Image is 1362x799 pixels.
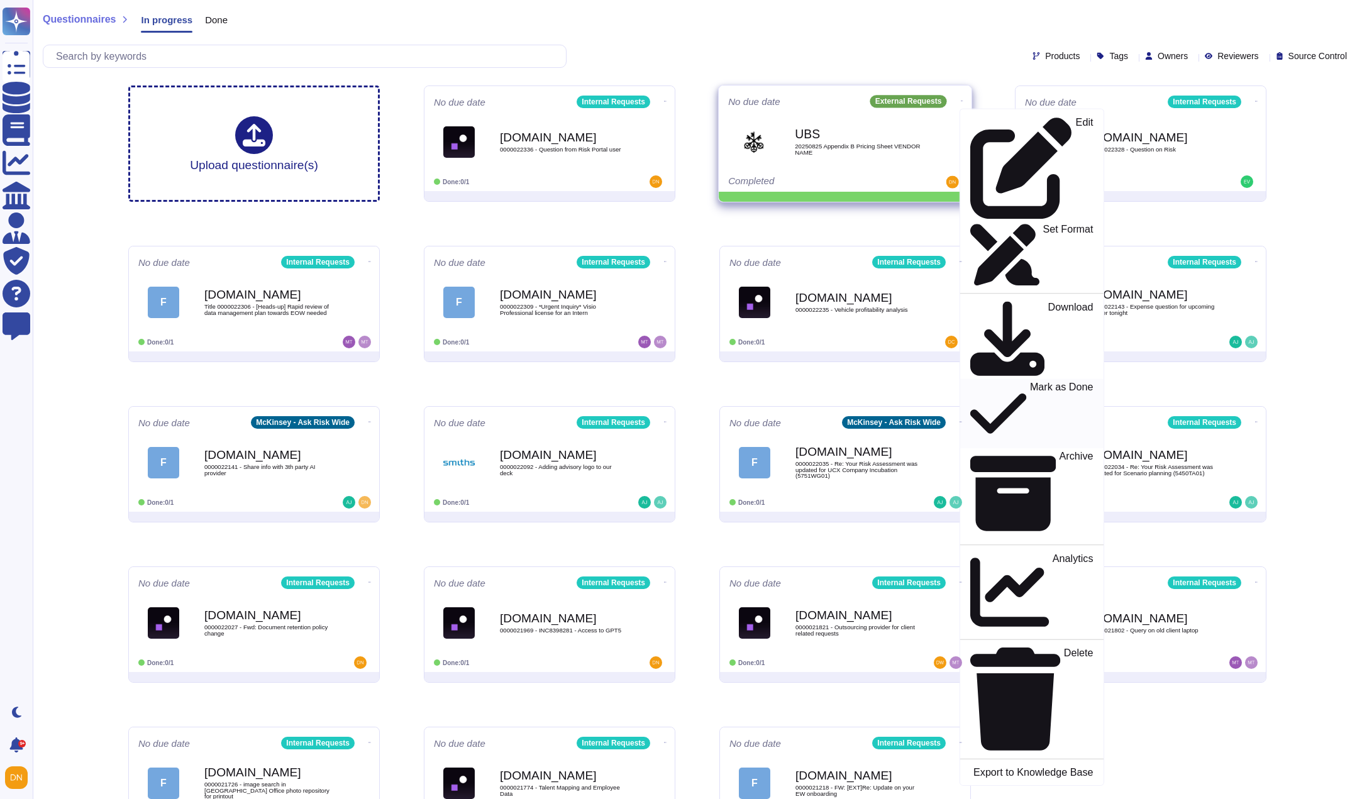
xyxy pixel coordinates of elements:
span: No due date [434,578,485,588]
span: No due date [1025,97,1077,107]
img: Logo [443,447,475,478]
span: Done: 0/1 [147,659,174,666]
span: Done: 0/1 [147,499,174,506]
img: user [1229,496,1242,509]
b: [DOMAIN_NAME] [795,292,921,304]
b: [DOMAIN_NAME] [795,446,921,458]
span: 0000021218 - FW: [EXT]Re: Update on your EW onboarding [795,785,921,796]
img: user [950,496,962,509]
img: user [650,656,662,669]
span: Products [1045,52,1080,60]
img: user [934,656,946,669]
span: In progress [141,15,192,25]
div: F [148,287,179,318]
div: Internal Requests [1168,416,1241,429]
img: Logo [739,607,770,639]
div: F [739,768,770,799]
b: [DOMAIN_NAME] [204,449,330,461]
div: External Requests [870,95,947,107]
div: F [148,447,179,478]
span: No due date [729,739,781,748]
span: 0000022309 - *Urgent Inquiry* Visio Professional license for an Intern [500,304,626,316]
img: Logo [738,126,770,158]
div: Internal Requests [577,96,650,108]
a: Delete [960,645,1104,753]
span: No due date [728,97,780,106]
div: McKinsey - Ask Risk Wide [842,416,946,429]
img: Logo [443,768,475,799]
img: user [1241,175,1253,188]
div: Internal Requests [1168,576,1241,589]
img: user [945,336,958,348]
span: 0000022141 - Share info with 3th party AI provider [204,464,330,476]
img: user [1229,656,1242,669]
div: F [443,287,475,318]
div: F [739,447,770,478]
b: [DOMAIN_NAME] [204,289,330,300]
img: user [654,496,667,509]
span: No due date [729,578,781,588]
img: user [934,496,946,509]
input: Search by keywords [50,45,566,67]
b: [DOMAIN_NAME] [1091,289,1217,300]
img: user [358,336,371,348]
div: Internal Requests [281,256,355,268]
span: 0000021774 - Talent Mapping and Employee Data [500,785,626,796]
p: Download [1048,302,1093,377]
span: No due date [434,739,485,748]
div: Internal Requests [281,576,355,589]
p: Analytics [1053,553,1093,632]
span: 0000022235 - Vehicle profitability analysis [795,307,921,313]
p: Mark as Done [1030,382,1093,446]
img: user [1245,656,1258,669]
span: 0000021802 - Query on old client laptop [1091,627,1217,634]
span: 0000021969 - INC8398281 - Access to GPT5 [500,627,626,634]
div: Internal Requests [872,576,946,589]
span: No due date [138,739,190,748]
img: user [1245,336,1258,348]
span: Done: 0/1 [443,499,469,506]
img: user [5,766,28,789]
span: Done: 0/1 [738,339,765,346]
span: Done [205,15,228,25]
img: user [343,336,355,348]
b: [DOMAIN_NAME] [500,612,626,624]
div: Upload questionnaire(s) [190,116,318,171]
span: Done: 0/1 [443,659,469,666]
img: Logo [443,126,475,158]
span: No due date [434,97,485,107]
div: Internal Requests [1168,96,1241,108]
div: Internal Requests [1168,256,1241,268]
span: Tags [1109,52,1128,60]
p: Set Format [1043,224,1093,285]
span: Done: 0/1 [147,339,174,346]
img: user [354,656,367,669]
span: 0000022027 - Fwd: Document retention policy change [204,624,330,636]
b: [DOMAIN_NAME] [500,289,626,300]
p: Delete [1064,648,1093,751]
b: [DOMAIN_NAME] [500,131,626,143]
span: Owners [1158,52,1188,60]
span: No due date [138,578,190,588]
span: No due date [138,258,190,267]
div: Internal Requests [281,737,355,749]
div: McKinsey - Ask Risk Wide [251,416,355,429]
span: Done: 0/1 [738,659,765,666]
img: Logo [148,607,179,639]
a: Archive [960,448,1104,539]
p: Export to Knowledge Base [973,768,1093,778]
b: [DOMAIN_NAME] [500,769,626,781]
span: Questionnaires [43,14,116,25]
span: Source Control [1288,52,1347,60]
span: 0000021821 - Outsourcing provider for client related requests [795,624,921,636]
div: F [148,768,179,799]
span: 0000022035 - Re: Your Risk Assessment was updated for UCX Company Incubation (5751WG01) [795,461,921,479]
img: user [638,496,651,509]
span: 20250825 Appendix B Pricing Sheet VENDOR NAME [795,143,922,155]
b: [DOMAIN_NAME] [204,766,330,778]
img: user [1229,336,1242,348]
img: user [638,336,651,348]
b: [DOMAIN_NAME] [1091,612,1217,624]
div: Internal Requests [577,576,650,589]
p: Archive [1060,451,1093,537]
